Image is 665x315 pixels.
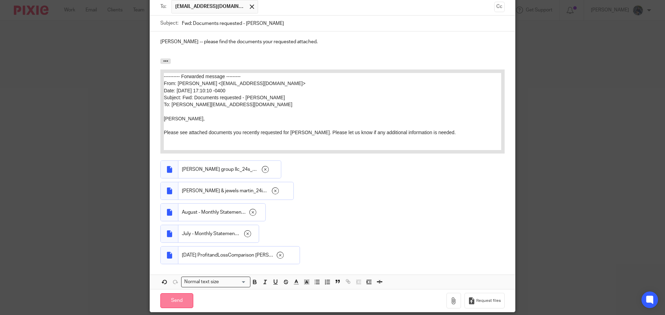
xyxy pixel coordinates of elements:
[464,293,505,308] button: Request files
[476,298,501,304] span: Request files
[160,38,505,45] p: [PERSON_NAME] -- please find the documents your requested attached.
[182,209,246,216] span: August - Monthly Statement.pdf
[183,278,221,286] span: Normal text size
[160,20,178,27] label: Subject:
[182,230,241,237] span: July - Monthly Statement.pdf
[221,278,246,286] input: Search for option
[175,3,245,10] span: [EMAIL_ADDRESS][DOMAIN_NAME]
[182,187,268,194] span: [PERSON_NAME] & jewels martin_24i_FC.pdf
[181,277,250,287] div: Search for option
[182,252,273,259] span: [DATE] ProfitandLossComparison [PERSON_NAME].pdf
[160,3,168,10] label: To:
[160,293,193,308] input: Send
[182,166,258,173] span: [PERSON_NAME] group llc_24s_FC.pdf
[494,2,505,12] button: Cc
